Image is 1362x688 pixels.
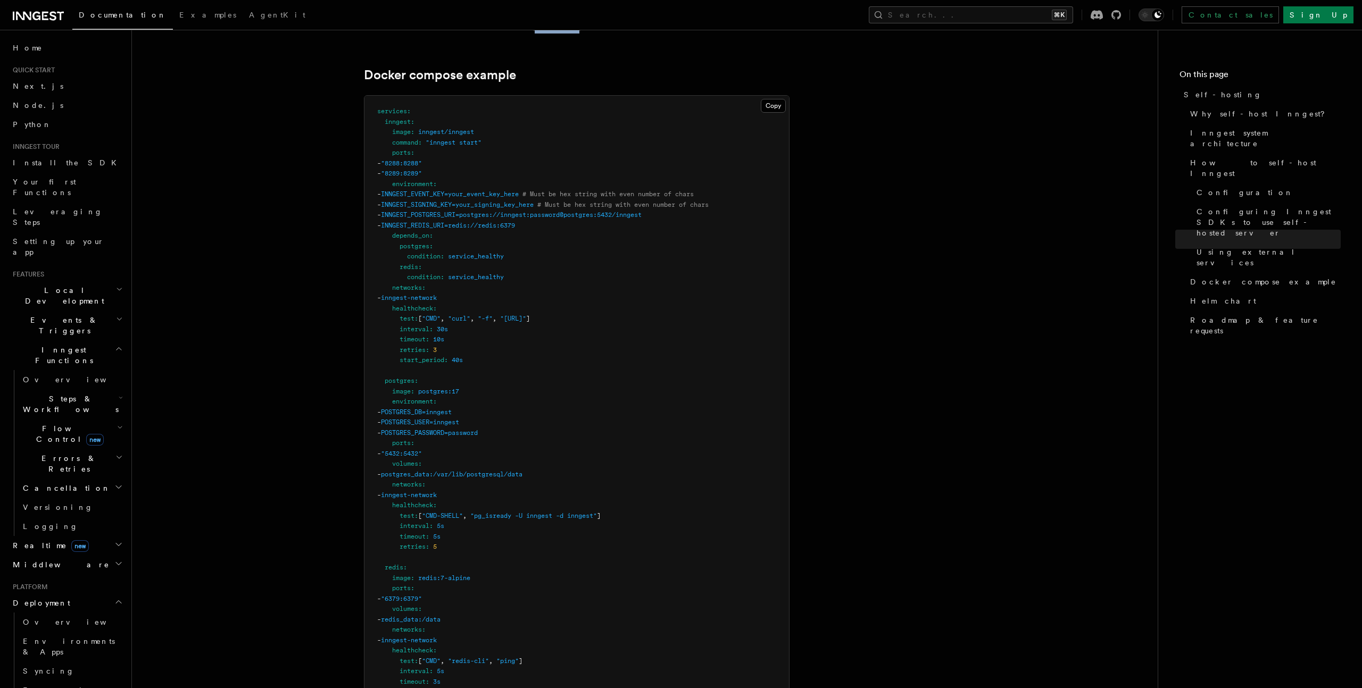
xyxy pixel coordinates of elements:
span: networks [392,481,422,488]
button: Cancellation [19,479,125,498]
span: Next.js [13,82,63,90]
span: Overview [23,618,132,626]
span: - [377,294,381,301]
kbd: ⌘K [1052,10,1067,20]
span: : [433,180,437,188]
a: Setting up your app [9,232,125,262]
span: "8288:8288" [381,160,422,167]
span: : [444,356,448,364]
span: : [411,118,414,125]
a: Docker compose example [1186,272,1341,291]
span: postgres [400,242,429,250]
a: Using external services [1192,242,1341,272]
a: Leveraging Steps [9,202,125,232]
span: [ [418,512,422,519]
span: - [377,450,381,457]
span: : [429,667,433,675]
span: POSTGRES_DB=inngest [381,408,452,416]
span: # Must be hex string with even number of chars [522,190,694,198]
span: healthcheck [392,305,433,312]
span: Node.js [13,101,63,110]
span: Configuration [1197,187,1293,198]
a: Environments & Apps [19,632,125,661]
span: Home [13,43,43,53]
span: Steps & Workflows [19,393,119,415]
span: "pg_isready -U inngest -d inngest" [470,512,597,519]
span: environment [392,398,433,405]
span: 5s [437,522,444,530]
span: : [411,149,414,156]
button: Search...⌘K [869,6,1073,23]
a: Sign Up [1283,6,1353,23]
span: : [411,388,414,395]
span: postgres:17 [418,388,459,395]
span: inngest-network [381,636,437,644]
a: Home [9,38,125,57]
span: How to self-host Inngest [1190,157,1341,179]
span: "CMD-SHELL" [422,512,463,519]
span: start_period [400,356,444,364]
span: "inngest start" [426,139,481,146]
span: Realtime [9,540,89,551]
span: 3s [433,678,441,685]
span: : [418,460,422,467]
span: Features [9,270,44,279]
span: volumes [392,605,418,613]
span: Inngest tour [9,142,60,151]
button: Events & Triggers [9,311,125,340]
a: Documentation [72,3,173,30]
span: : [429,232,433,239]
span: : [433,501,437,509]
span: postgres [385,377,414,384]
span: image [392,574,411,582]
span: ] [519,657,522,665]
span: , [441,315,444,322]
span: 3 [433,346,437,354]
span: timeout [400,678,426,685]
span: : [426,678,429,685]
span: - [377,170,381,177]
span: : [411,574,414,582]
span: : [422,284,426,291]
span: : [429,522,433,530]
a: Overview [19,613,125,632]
span: : [441,273,444,281]
span: interval [400,522,429,530]
span: INNGEST_REDIS_URI=redis://redis:6379 [381,222,515,229]
span: "CMD" [422,657,441,665]
span: # Must be hex string with even number of chars [537,201,709,208]
span: : [418,263,422,271]
span: Local Development [9,285,116,306]
span: Syncing [23,667,74,675]
span: inngest/inngest [418,128,474,136]
span: new [71,540,89,552]
span: - [377,471,381,478]
span: services [377,107,407,115]
span: "ping" [496,657,519,665]
span: command [392,139,418,146]
span: "redis-cli" [448,657,489,665]
span: Overview [23,375,132,384]
span: - [377,636,381,644]
span: INNGEST_POSTGRES_URI=postgres://inngest:password@postgres:5432/inngest [381,211,642,219]
span: Helm chart [1190,296,1256,306]
a: Roadmap & feature requests [1186,311,1341,340]
span: redis_data:/data [381,616,441,623]
a: How to self-host Inngest [1186,153,1341,183]
a: Python [9,115,125,134]
span: - [377,429,381,437]
span: timeout [400,533,426,540]
span: POSTGRES_PASSWORD=password [381,429,478,437]
span: : [422,626,426,633]
span: Inngest system architecture [1190,128,1341,149]
span: - [377,491,381,499]
span: Events & Triggers [9,315,116,336]
span: : [411,128,414,136]
a: Configuration [1192,183,1341,202]
span: condition [407,273,441,281]
span: "5432:5432" [381,450,422,457]
span: Versioning [23,503,93,511]
a: Logging [19,517,125,536]
span: condition [407,253,441,260]
span: [ [418,315,422,322]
